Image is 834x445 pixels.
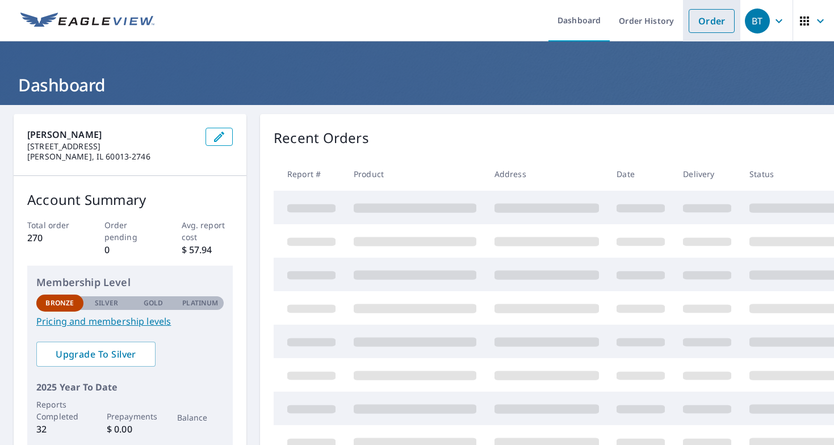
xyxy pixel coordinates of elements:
[745,9,770,33] div: BT
[20,12,154,30] img: EV Logo
[104,219,156,243] p: Order pending
[45,298,74,308] p: Bronze
[345,157,485,191] th: Product
[607,157,674,191] th: Date
[104,243,156,257] p: 0
[36,342,156,367] a: Upgrade To Silver
[36,398,83,422] p: Reports Completed
[27,128,196,141] p: [PERSON_NAME]
[27,141,196,152] p: [STREET_ADDRESS]
[177,412,224,423] p: Balance
[485,157,608,191] th: Address
[36,380,224,394] p: 2025 Year To Date
[95,298,119,308] p: Silver
[45,348,146,360] span: Upgrade To Silver
[274,157,345,191] th: Report #
[689,9,735,33] a: Order
[107,422,154,436] p: $ 0.00
[182,219,233,243] p: Avg. report cost
[27,152,196,162] p: [PERSON_NAME], IL 60013-2746
[674,157,740,191] th: Delivery
[27,219,79,231] p: Total order
[144,298,163,308] p: Gold
[27,190,233,210] p: Account Summary
[107,410,154,422] p: Prepayments
[27,231,79,245] p: 270
[36,422,83,436] p: 32
[36,275,224,290] p: Membership Level
[274,128,369,148] p: Recent Orders
[36,314,224,328] a: Pricing and membership levels
[14,73,820,96] h1: Dashboard
[182,298,218,308] p: Platinum
[182,243,233,257] p: $ 57.94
